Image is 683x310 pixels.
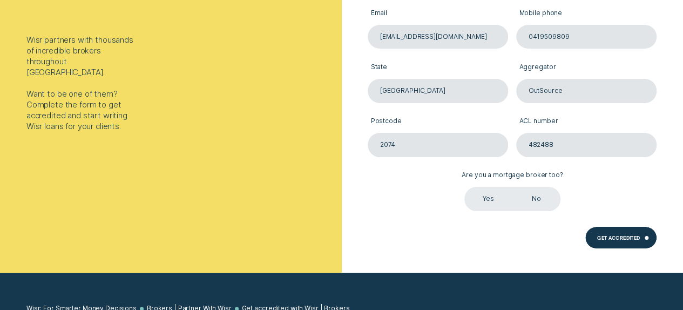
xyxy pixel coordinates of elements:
[512,187,560,211] label: No
[26,35,138,132] div: Wisr partners with thousands of incredible brokers throughout [GEOGRAPHIC_DATA]. Want to be one o...
[368,57,508,79] label: State
[459,165,566,187] label: Are you a mortgage broker too?
[368,111,508,133] label: Postcode
[585,227,657,248] button: Get Accredited
[516,111,657,133] label: ACL number
[516,3,657,25] label: Mobile phone
[464,187,512,211] label: Yes
[516,57,657,79] label: Aggregator
[368,3,508,25] label: Email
